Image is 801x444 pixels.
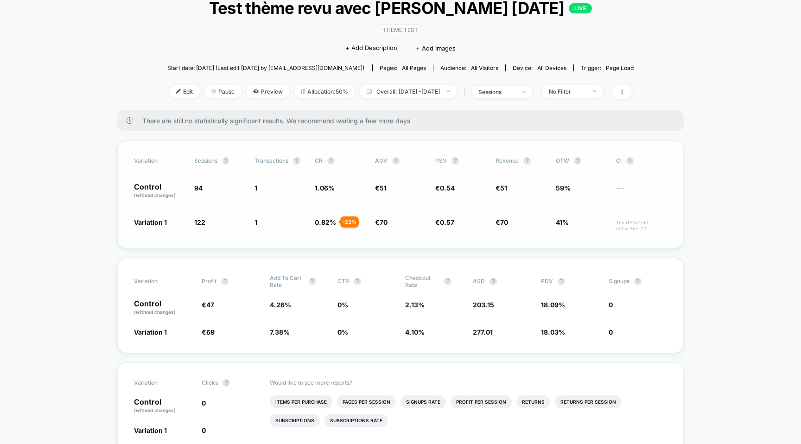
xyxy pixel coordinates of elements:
[616,220,667,232] span: Insufficient data for CI
[541,328,565,336] span: 18.03 %
[142,117,665,125] span: There are still no statistically significant results. We recommend waiting a few more days
[360,85,457,98] span: Overall: [DATE] - [DATE]
[416,44,456,52] span: + Add Images
[202,399,206,407] span: 0
[134,183,185,199] p: Control
[375,157,388,164] span: AOV
[194,218,205,226] span: 122
[440,218,454,226] span: 0.57
[541,301,565,309] span: 18.09 %
[616,185,667,199] span: ---
[194,184,203,192] span: 94
[134,379,185,387] span: Variation
[337,395,396,408] li: Pages Per Session
[593,90,596,92] img: end
[626,157,634,165] button: ?
[167,64,364,71] span: Start date: [DATE] (Last edit [DATE] by [EMAIL_ADDRESS][DOMAIN_NAME])
[270,414,320,427] li: Subscriptions
[367,89,372,94] img: calendar
[246,85,290,98] span: Preview
[606,64,634,71] span: Page Load
[574,157,581,165] button: ?
[392,157,400,165] button: ?
[309,278,316,285] button: ?
[435,157,447,164] span: PSV
[301,89,305,94] img: rebalance
[270,395,332,408] li: Items Per Purchase
[293,157,300,165] button: ?
[405,301,425,309] span: 2.13 %
[558,278,565,285] button: ?
[134,328,167,336] span: Variation 1
[294,85,355,98] span: Allocation: 50%
[340,216,359,228] div: - 23 %
[556,184,571,192] span: 59%
[270,379,667,386] p: Would like to see more reports?
[254,157,288,164] span: Transactions
[402,64,426,71] span: all pages
[134,192,176,198] span: (without changes)
[134,398,192,414] p: Control
[354,278,361,285] button: ?
[616,157,667,165] span: CI
[440,64,498,71] div: Audience:
[337,328,348,336] span: 0 %
[222,157,229,165] button: ?
[379,25,422,35] span: Theme Test
[206,301,214,309] span: 47
[609,301,613,309] span: 0
[206,328,215,336] span: 69
[134,157,185,165] span: Variation
[202,379,218,386] span: Clicks
[375,218,388,226] span: €
[380,184,387,192] span: 51
[204,85,242,98] span: Pause
[134,274,185,288] span: Variation
[134,407,176,413] span: (without changes)
[211,89,216,94] img: end
[489,278,497,285] button: ?
[444,278,451,285] button: ?
[222,379,230,387] button: ?
[134,218,167,226] span: Variation 1
[451,395,512,408] li: Profit Per Session
[447,90,450,92] img: end
[221,278,229,285] button: ?
[134,309,176,315] span: (without changes)
[556,218,569,226] span: 41%
[202,328,215,336] span: €
[462,85,471,99] span: |
[202,301,214,309] span: €
[254,184,257,192] span: 1
[270,301,291,309] span: 4.26 %
[380,64,426,71] div: Pages:
[327,157,335,165] button: ?
[556,157,607,165] span: OTW
[478,89,515,95] div: sessions
[435,218,454,226] span: €
[134,426,167,434] span: Variation 1
[471,64,498,71] span: All Visitors
[405,328,425,336] span: 4.10 %
[569,3,592,13] p: LIVE
[473,301,494,309] span: 203.15
[581,64,634,71] div: Trigger:
[609,328,613,336] span: 0
[254,218,257,226] span: 1
[270,274,304,288] span: Add To Cart Rate
[169,85,200,98] span: Edit
[522,91,526,93] img: end
[315,218,336,226] span: 0.82 %
[516,395,550,408] li: Returns
[500,184,507,192] span: 51
[496,157,519,164] span: Revenue
[202,426,206,434] span: 0
[496,218,508,226] span: €
[194,157,217,164] span: Sessions
[270,328,290,336] span: 7.38 %
[523,157,531,165] button: ?
[500,218,508,226] span: 70
[555,395,622,408] li: Returns Per Session
[405,274,439,288] span: Checkout Rate
[400,395,446,408] li: Signups Rate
